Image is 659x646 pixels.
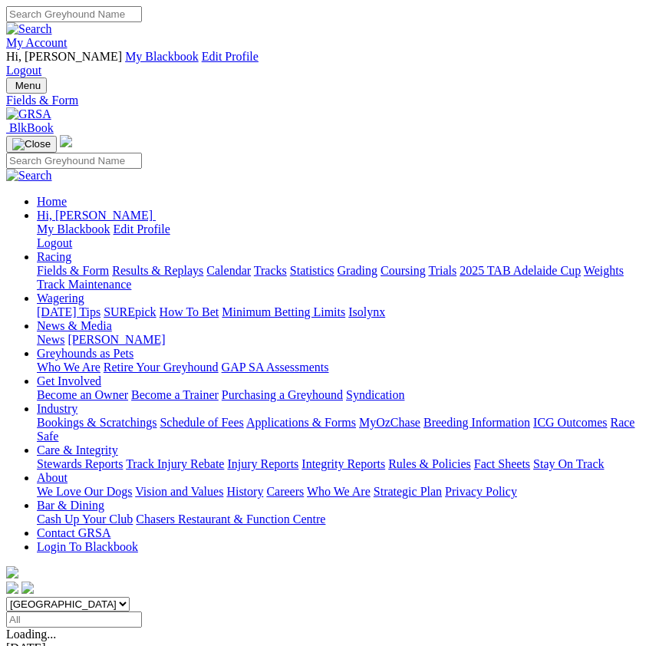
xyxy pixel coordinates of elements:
a: Who We Are [307,485,371,498]
a: Schedule of Fees [160,416,243,429]
a: Grading [338,264,377,277]
a: BlkBook [6,121,54,134]
a: Minimum Betting Limits [222,305,345,318]
a: Weights [584,264,624,277]
a: My Blackbook [125,50,199,63]
img: Search [6,22,52,36]
div: About [37,485,653,499]
a: Wagering [37,292,84,305]
a: Tracks [254,264,287,277]
img: Search [6,169,52,183]
a: ICG Outcomes [533,416,607,429]
input: Search [6,6,142,22]
a: History [226,485,263,498]
button: Toggle navigation [6,136,57,153]
a: News & Media [37,319,112,332]
a: Results & Replays [112,264,203,277]
a: Hi, [PERSON_NAME] [37,209,156,222]
a: Edit Profile [114,222,170,236]
a: Trials [428,264,456,277]
a: Injury Reports [227,457,298,470]
a: About [37,471,68,484]
a: Home [37,195,67,208]
a: Greyhounds as Pets [37,347,133,360]
span: Hi, [PERSON_NAME] [37,209,153,222]
a: How To Bet [160,305,219,318]
a: Vision and Values [135,485,223,498]
a: My Account [6,36,68,49]
a: MyOzChase [359,416,420,429]
a: Industry [37,402,77,415]
span: Hi, [PERSON_NAME] [6,50,122,63]
span: Menu [15,80,41,91]
a: Cash Up Your Club [37,513,133,526]
div: News & Media [37,333,653,347]
a: Login To Blackbook [37,540,138,553]
a: Applications & Forms [246,416,356,429]
a: Strategic Plan [374,485,442,498]
img: logo-grsa-white.png [60,135,72,147]
a: [PERSON_NAME] [68,333,165,346]
a: We Love Our Dogs [37,485,132,498]
a: Fields & Form [6,94,653,107]
a: Race Safe [37,416,634,443]
a: Become an Owner [37,388,128,401]
input: Select date [6,611,142,628]
div: Get Involved [37,388,653,402]
input: Search [6,153,142,169]
div: Wagering [37,305,653,319]
a: Track Maintenance [37,278,131,291]
img: Close [12,138,51,150]
a: Rules & Policies [388,457,471,470]
div: Greyhounds as Pets [37,361,653,374]
a: Logout [37,236,72,249]
a: Breeding Information [423,416,530,429]
a: Track Injury Rebate [126,457,224,470]
a: Get Involved [37,374,101,387]
a: Coursing [381,264,426,277]
a: Fields & Form [37,264,109,277]
a: Contact GRSA [37,526,110,539]
a: Edit Profile [202,50,259,63]
div: Hi, [PERSON_NAME] [37,222,653,250]
a: Stay On Track [533,457,604,470]
a: Who We Are [37,361,100,374]
div: Bar & Dining [37,513,653,526]
a: Care & Integrity [37,443,118,456]
img: logo-grsa-white.png [6,566,18,578]
div: Care & Integrity [37,457,653,471]
img: facebook.svg [6,582,18,594]
a: Fact Sheets [474,457,530,470]
button: Toggle navigation [6,77,47,94]
a: My Blackbook [37,222,110,236]
a: Become a Trainer [131,388,219,401]
a: 2025 TAB Adelaide Cup [460,264,581,277]
a: SUREpick [104,305,156,318]
a: Isolynx [348,305,385,318]
a: Careers [266,485,304,498]
a: Logout [6,64,41,77]
span: Loading... [6,628,56,641]
a: Calendar [206,264,251,277]
a: Purchasing a Greyhound [222,388,343,401]
a: Syndication [346,388,404,401]
a: [DATE] Tips [37,305,100,318]
img: twitter.svg [21,582,34,594]
div: Racing [37,264,653,292]
a: Stewards Reports [37,457,123,470]
div: My Account [6,50,653,77]
a: Racing [37,250,71,263]
a: Privacy Policy [445,485,517,498]
a: Integrity Reports [301,457,385,470]
a: GAP SA Assessments [222,361,329,374]
a: Retire Your Greyhound [104,361,219,374]
a: News [37,333,64,346]
a: Bar & Dining [37,499,104,512]
a: Bookings & Scratchings [37,416,157,429]
img: GRSA [6,107,51,121]
div: Industry [37,416,653,443]
a: Chasers Restaurant & Function Centre [136,513,325,526]
span: BlkBook [9,121,54,134]
a: Statistics [290,264,334,277]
